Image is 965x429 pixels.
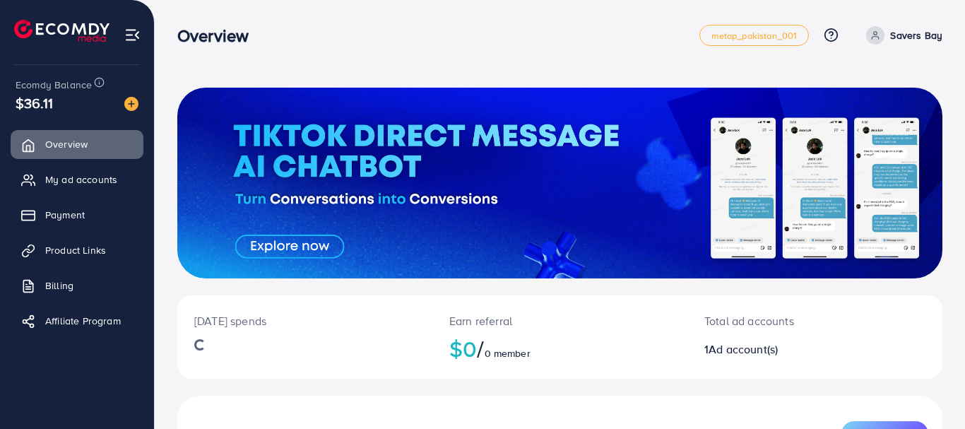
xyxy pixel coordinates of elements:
[11,201,143,229] a: Payment
[11,130,143,158] a: Overview
[704,343,862,356] h2: 1
[177,25,260,46] h3: Overview
[124,27,141,43] img: menu
[860,26,942,45] a: Savers Bay
[45,208,85,222] span: Payment
[704,312,862,329] p: Total ad accounts
[711,31,798,40] span: metap_pakistan_001
[16,78,92,92] span: Ecomdy Balance
[449,312,670,329] p: Earn referral
[11,165,143,194] a: My ad accounts
[449,335,670,362] h2: $0
[11,271,143,300] a: Billing
[45,243,106,257] span: Product Links
[194,312,415,329] p: [DATE] spends
[45,314,121,328] span: Affiliate Program
[709,341,778,357] span: Ad account(s)
[485,346,531,360] span: 0 member
[45,172,117,187] span: My ad accounts
[699,25,810,46] a: metap_pakistan_001
[890,27,942,44] p: Savers Bay
[124,97,138,111] img: image
[477,332,484,365] span: /
[11,307,143,335] a: Affiliate Program
[14,20,109,42] img: logo
[16,93,53,113] span: $36.11
[45,278,73,293] span: Billing
[11,236,143,264] a: Product Links
[45,137,88,151] span: Overview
